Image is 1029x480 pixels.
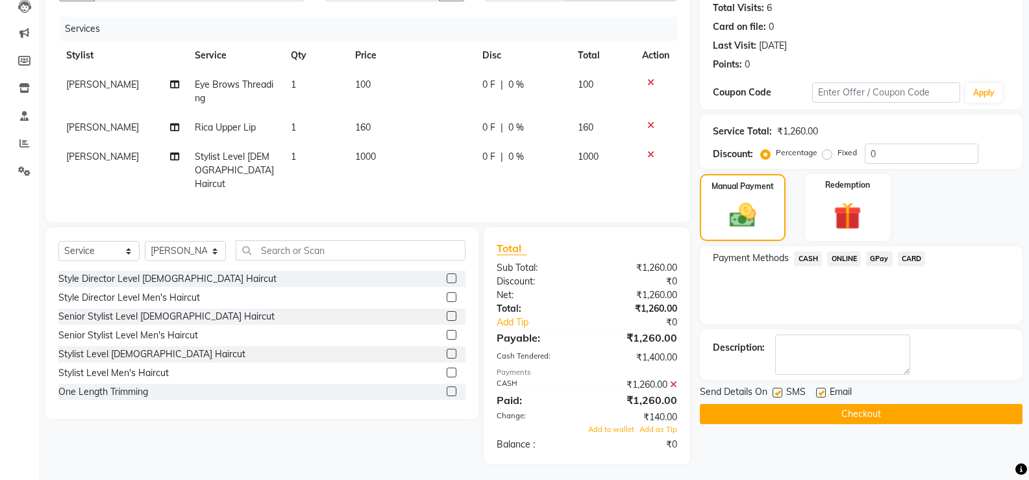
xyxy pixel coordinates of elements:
[497,242,527,255] span: Total
[355,151,376,162] span: 1000
[58,272,277,286] div: Style Director Level [DEMOGRAPHIC_DATA] Haircut
[570,41,634,70] th: Total
[66,79,139,90] span: [PERSON_NAME]
[291,79,296,90] span: 1
[578,151,599,162] span: 1000
[786,385,806,401] span: SMS
[713,39,756,53] div: Last Visit:
[587,392,687,408] div: ₹1,260.00
[587,411,687,424] div: ₹140.00
[587,330,687,346] div: ₹1,260.00
[487,261,587,275] div: Sub Total:
[759,39,787,53] div: [DATE]
[604,316,687,329] div: ₹0
[482,150,495,164] span: 0 F
[634,41,677,70] th: Action
[195,121,256,133] span: Rica Upper Lip
[866,251,893,266] span: GPay
[587,351,687,364] div: ₹1,400.00
[487,316,604,329] a: Add Tip
[713,251,789,265] span: Payment Methods
[195,79,273,104] span: Eye Brows Threading
[508,150,524,164] span: 0 %
[508,121,524,134] span: 0 %
[58,329,198,342] div: Senior Stylist Level Men's Haircut
[58,366,169,380] div: Stylist Level Men's Haircut
[482,78,495,92] span: 0 F
[487,288,587,302] div: Net:
[713,86,812,99] div: Coupon Code
[487,411,587,424] div: Change:
[355,121,371,133] span: 160
[713,58,742,71] div: Points:
[578,121,593,133] span: 160
[291,151,296,162] span: 1
[767,1,772,15] div: 6
[475,41,571,70] th: Disc
[713,1,764,15] div: Total Visits:
[713,341,765,355] div: Description:
[58,310,275,323] div: Senior Stylist Level [DEMOGRAPHIC_DATA] Haircut
[58,385,148,399] div: One Length Trimming
[487,275,587,288] div: Discount:
[60,17,687,41] div: Services
[487,378,587,392] div: CASH
[827,251,861,266] span: ONLINE
[830,385,852,401] span: Email
[587,438,687,451] div: ₹0
[236,240,465,260] input: Search or Scan
[587,261,687,275] div: ₹1,260.00
[825,199,870,233] img: _gift.svg
[578,79,593,90] span: 100
[58,347,245,361] div: Stylist Level [DEMOGRAPHIC_DATA] Haircut
[825,179,870,191] label: Redemption
[587,288,687,302] div: ₹1,260.00
[487,392,587,408] div: Paid:
[487,330,587,346] div: Payable:
[66,151,139,162] span: [PERSON_NAME]
[355,79,371,90] span: 100
[482,121,495,134] span: 0 F
[700,404,1023,424] button: Checkout
[195,151,274,190] span: Stylist Level [DEMOGRAPHIC_DATA] Haircut
[66,121,139,133] span: [PERSON_NAME]
[777,125,818,138] div: ₹1,260.00
[965,83,1002,103] button: Apply
[713,20,766,34] div: Card on file:
[745,58,750,71] div: 0
[58,291,200,305] div: Style Director Level Men's Haircut
[812,82,960,103] input: Enter Offer / Coupon Code
[501,121,503,134] span: |
[769,20,774,34] div: 0
[837,147,857,158] label: Fixed
[487,351,587,364] div: Cash Tendered:
[58,41,187,70] th: Stylist
[501,150,503,164] span: |
[713,125,772,138] div: Service Total:
[587,275,687,288] div: ₹0
[283,41,347,70] th: Qty
[508,78,524,92] span: 0 %
[347,41,475,70] th: Price
[291,121,296,133] span: 1
[713,147,753,161] div: Discount:
[794,251,822,266] span: CASH
[497,367,677,378] div: Payments
[487,438,587,451] div: Balance :
[712,181,774,192] label: Manual Payment
[700,385,767,401] span: Send Details On
[776,147,817,158] label: Percentage
[721,200,764,231] img: _cash.svg
[487,302,587,316] div: Total:
[588,425,634,434] span: Add to wallet
[898,251,926,266] span: CARD
[501,78,503,92] span: |
[187,41,283,70] th: Service
[587,378,687,392] div: ₹1,260.00
[587,302,687,316] div: ₹1,260.00
[639,425,677,434] span: Add as Tip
